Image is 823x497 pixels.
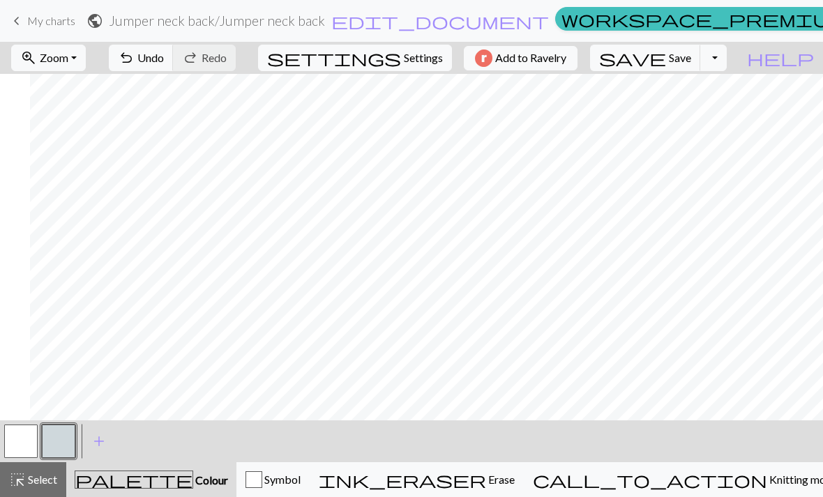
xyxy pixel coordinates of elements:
span: edit_document [331,11,549,31]
span: settings [267,48,401,68]
button: Symbol [236,462,310,497]
span: help [747,48,814,68]
span: Colour [193,473,228,487]
span: Save [669,51,691,64]
span: Undo [137,51,164,64]
button: Erase [310,462,524,497]
i: Settings [267,49,401,66]
button: Undo [109,45,174,71]
a: My charts [8,9,75,33]
span: palette [75,470,192,489]
button: Colour [66,462,236,497]
span: add [91,431,107,451]
span: keyboard_arrow_left [8,11,25,31]
span: undo [118,48,135,68]
span: Settings [404,49,443,66]
span: ink_eraser [319,470,486,489]
button: Zoom [11,45,86,71]
span: Zoom [40,51,68,64]
h2: Jumper neck back / Jumper neck back [109,13,325,29]
img: Ravelry [475,49,492,67]
span: save [599,48,666,68]
span: My charts [27,14,75,27]
button: Save [590,45,701,71]
span: call_to_action [533,470,767,489]
span: zoom_in [20,48,37,68]
button: SettingsSettings [258,45,452,71]
iframe: chat widget [764,441,809,483]
span: Select [26,473,57,486]
span: Symbol [262,473,301,486]
span: highlight_alt [9,470,26,489]
button: Add to Ravelry [464,46,577,70]
span: public [86,11,103,31]
span: Add to Ravelry [495,49,566,67]
span: Erase [486,473,515,486]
